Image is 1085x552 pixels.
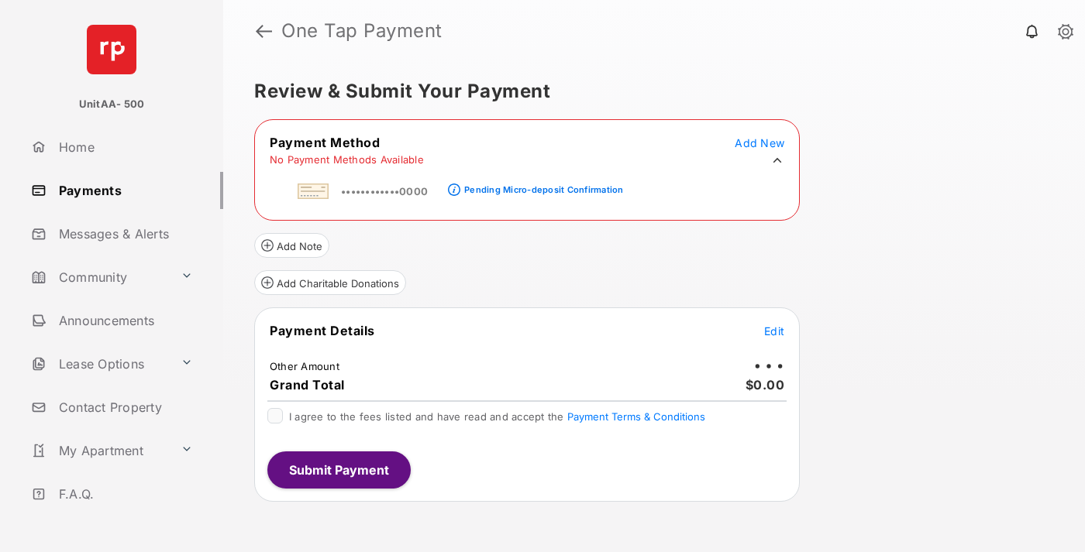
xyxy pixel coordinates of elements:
a: Messages & Alerts [25,215,223,252]
a: Lease Options [25,345,174,382]
a: F.A.Q. [25,475,223,513]
td: Other Amount [269,359,340,373]
button: Add Charitable Donations [254,270,406,295]
img: svg+xml;base64,PHN2ZyB4bWxucz0iaHR0cDovL3d3dy53My5vcmcvMjAwMC9zdmciIHdpZHRoPSI2NCIgaGVpZ2h0PSI2NC... [87,25,136,74]
button: Submit Payment [267,451,411,489]
span: I agree to the fees listed and have read and accept the [289,410,705,423]
strong: One Tap Payment [281,22,443,40]
a: Announcements [25,302,223,339]
span: Payment Method [270,135,380,150]
span: Grand Total [270,377,345,393]
span: $0.00 [746,377,785,393]
a: Contact Property [25,389,223,426]
a: Community [25,259,174,296]
button: Add New [735,135,784,150]
button: Edit [764,323,784,338]
p: UnitAA- 500 [79,97,145,112]
button: I agree to the fees listed and have read and accept the [567,410,705,423]
div: Pending Micro-deposit Confirmation [464,184,623,195]
span: ••••••••••••0000 [341,185,428,197]
a: Payments [25,172,223,209]
a: Pending Micro-deposit Confirmation [460,172,623,198]
a: My Apartment [25,432,174,469]
td: No Payment Methods Available [269,153,425,166]
span: Add New [735,136,784,149]
span: Edit [764,324,784,338]
span: Payment Details [270,323,375,338]
button: Add Note [254,233,329,258]
h5: Review & Submit Your Payment [254,82,1042,101]
a: Home [25,129,223,166]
